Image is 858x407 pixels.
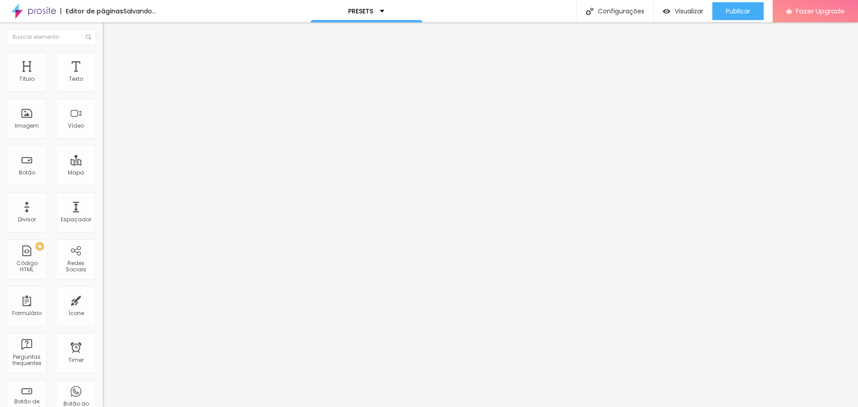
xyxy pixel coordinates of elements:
[19,76,34,82] div: Título
[15,123,39,129] div: Imagem
[68,357,84,363] div: Timer
[68,123,84,129] div: Vídeo
[19,170,35,176] div: Botão
[12,310,42,316] div: Formulário
[9,260,44,273] div: Código HTML
[69,76,83,82] div: Texto
[9,354,44,367] div: Perguntas frequentes
[18,216,36,223] div: Divisor
[60,8,123,14] div: Editor de páginas
[586,8,593,15] img: Icone
[68,170,84,176] div: Mapa
[796,7,845,15] span: Fazer Upgrade
[712,2,764,20] button: Publicar
[654,2,712,20] button: Visualizar
[123,8,156,14] div: Salvando...
[726,8,750,15] span: Publicar
[61,216,91,223] div: Espaçador
[86,34,91,40] img: Icone
[7,29,96,45] input: Buscar elemento
[58,260,93,273] div: Redes Sociais
[348,8,373,14] p: PRESETS
[675,8,703,15] span: Visualizar
[68,310,84,316] div: Ícone
[663,8,670,15] img: view-1.svg
[103,22,858,407] iframe: Editor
